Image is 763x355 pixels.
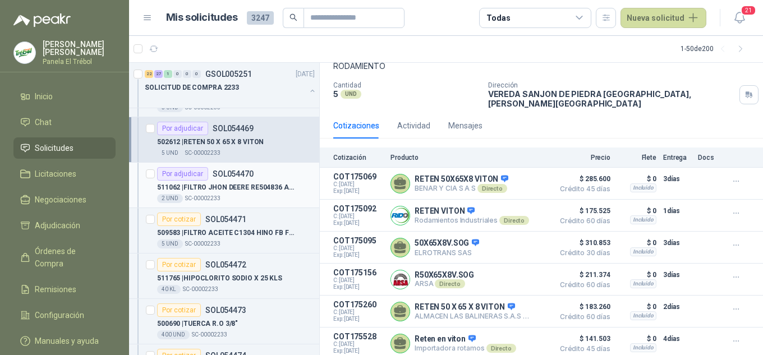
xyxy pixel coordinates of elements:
a: Solicitudes [13,137,116,159]
span: $ 211.374 [554,268,610,282]
img: Company Logo [14,42,35,63]
div: Por adjudicar [157,122,208,135]
div: 2 UND [157,194,183,203]
div: Cotizaciones [333,119,379,132]
span: Negociaciones [35,193,86,206]
button: 21 [729,8,750,28]
span: C: [DATE] [333,213,384,220]
span: 3247 [247,11,274,25]
p: $ 0 [617,300,656,313]
p: Rodamientos Industriales [415,216,529,225]
p: COT175528 [333,332,384,341]
span: $ 183.260 [554,300,610,313]
span: C: [DATE] [333,341,384,348]
span: Configuración [35,309,84,321]
span: Exp: [DATE] [333,188,384,195]
span: C: [DATE] [333,309,384,316]
img: Company Logo [391,206,410,225]
span: Órdenes de Compra [35,245,105,270]
p: 2 días [663,300,691,313]
span: C: [DATE] [333,277,384,284]
div: 1 - 50 de 200 [681,40,750,58]
p: Precio [554,154,610,162]
a: Negociaciones [13,189,116,210]
span: Adjudicación [35,219,80,232]
span: Crédito 30 días [554,250,610,256]
p: Docs [698,154,720,162]
p: $ 0 [617,204,656,218]
span: Chat [35,116,52,128]
a: Por cotizarSOL054471509583 |FILTRO ACEITE C1304 HINO FB FE 15607-2051. 15607-2050 1565 UNDSC-0000... [129,208,319,253]
p: RODAMIENTO [333,60,750,72]
span: Manuales y ayuda [35,335,99,347]
div: 400 UND [157,330,190,339]
span: $ 141.503 [554,332,610,345]
p: ELROTRANS SAS [415,248,479,257]
a: Chat [13,112,116,133]
span: Crédito 60 días [554,218,610,224]
div: Directo [477,184,507,193]
p: ALMACEN LAS BALINERAS S.A.S [415,312,548,321]
p: RETEN VITON [415,206,529,216]
p: 3 días [663,172,691,186]
p: 502612 | RETEN 50 X 65 X 8 VITON [157,137,264,147]
p: 511062 | FILTRO JHON DEERE RE504836 ACEITE [157,182,297,193]
div: Por cotizar [157,213,201,226]
p: Cotización [333,154,384,162]
div: Incluido [630,279,656,288]
a: Por adjudicarSOL054470511062 |FILTRO JHON DEERE RE504836 ACEITE2 UNDSC-00002233 [129,163,319,208]
p: 4 días [663,332,691,345]
div: UND [341,90,361,99]
p: Importadora rotamos [415,344,516,353]
span: Exp: [DATE] [333,284,384,291]
div: Directo [523,312,553,321]
span: C: [DATE] [333,245,384,252]
div: Actividad [397,119,430,132]
p: RETEN 50X65X8 VITON [415,174,508,185]
p: Producto [390,154,548,162]
a: Por adjudicarSOL054469502612 |RETEN 50 X 65 X 8 VITON5 UNDSC-00002233 [129,117,319,163]
p: SOL054469 [213,125,254,132]
span: Exp: [DATE] [333,220,384,227]
p: SC-00002233 [185,149,220,158]
a: Por cotizarSOL054473500690 |TUERCA R.O 3/8"400 UNDSC-00002233 [129,299,319,344]
p: SC-00002233 [185,194,220,203]
p: $ 0 [617,332,656,345]
div: Directo [499,216,529,225]
p: SOL054470 [213,170,254,178]
a: Configuración [13,305,116,326]
div: Incluido [630,247,656,256]
img: Company Logo [391,270,410,289]
p: 511765 | HIPOCLORITO SODIO X 25 KLS [157,273,282,284]
span: $ 285.600 [554,172,610,186]
p: VEREDA SANJON DE PIEDRA [GEOGRAPHIC_DATA] , [PERSON_NAME][GEOGRAPHIC_DATA] [488,89,735,108]
p: $ 0 [617,172,656,186]
div: 27 [154,70,163,78]
p: Panela El Trébol [43,58,116,65]
span: Crédito 60 días [554,313,610,320]
p: Reten en viton [415,334,516,344]
p: SOLICITUD DE COMPRA 2233 [145,82,239,93]
p: 500690 | TUERCA R.O 3/8" [157,319,238,329]
p: [DATE] [296,69,315,80]
span: Exp: [DATE] [333,348,384,354]
div: Incluido [630,183,656,192]
a: Licitaciones [13,163,116,185]
span: Solicitudes [35,142,73,154]
p: 50X65X8V.SOG [415,238,479,248]
a: Inicio [13,86,116,107]
p: RETEN 50 X 65 X 8 VITON [415,302,548,312]
p: SOL054473 [205,306,246,314]
a: Órdenes de Compra [13,241,116,274]
div: Directo [435,279,465,288]
span: $ 175.525 [554,204,610,218]
span: Remisiones [35,283,76,296]
div: Por cotizar [157,258,201,271]
span: Crédito 45 días [554,345,610,352]
p: $ 0 [617,268,656,282]
p: 3 días [663,268,691,282]
p: SOL054471 [205,215,246,223]
p: SC-00002233 [192,330,227,339]
p: COT175095 [333,236,384,245]
p: R50X65X8V.SOG [415,270,474,279]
